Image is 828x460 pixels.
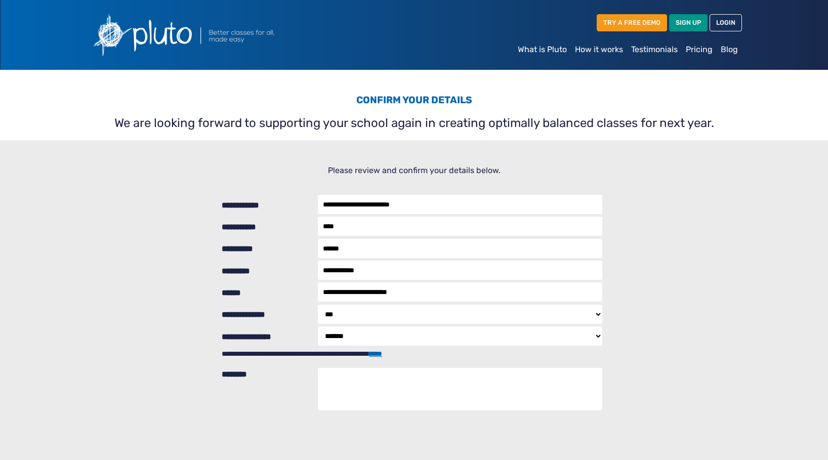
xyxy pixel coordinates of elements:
p: Please review and confirm your details below. [92,164,736,177]
a: Pricing [682,39,717,60]
h3: Confirm your details [92,94,736,110]
a: What is Pluto [514,39,571,60]
a: LOGIN [710,14,742,31]
a: Testimonials [627,39,682,60]
p: We are looking forward to supporting your school again in creating optimally balanced classes for... [92,114,736,132]
a: TRY A FREE DEMO [597,14,667,31]
a: SIGN UP [669,14,708,31]
a: Blog [717,39,742,60]
img: Pluto logo with the text Better classes for all, made easy [86,8,329,62]
a: How it works [571,39,627,60]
